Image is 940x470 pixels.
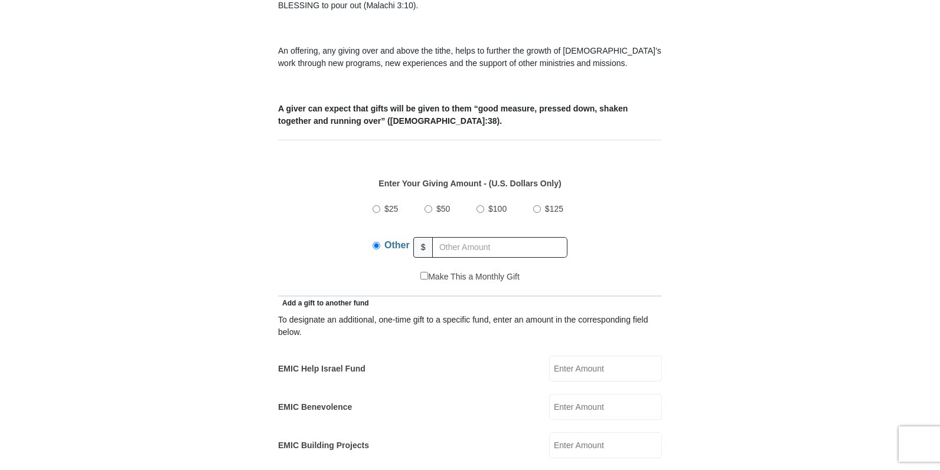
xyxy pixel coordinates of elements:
strong: Enter Your Giving Amount - (U.S. Dollars Only) [378,179,561,188]
input: Make This a Monthly Gift [420,272,428,280]
input: Enter Amount [549,356,662,382]
label: EMIC Benevolence [278,401,352,413]
label: Make This a Monthly Gift [420,271,520,283]
input: Other Amount [432,237,567,258]
b: A giver can expect that gifts will be given to them “good measure, pressed down, shaken together ... [278,104,628,126]
span: $125 [545,204,563,213]
p: An offering, any giving over and above the tithe, helps to further the growth of [DEMOGRAPHIC_DAT... [278,45,662,70]
div: To designate an additional, one-time gift to a specific fund, enter an amount in the correspondin... [278,314,662,338]
span: $25 [384,204,398,213]
span: Other [384,240,410,250]
label: EMIC Help Israel Fund [278,363,365,375]
label: EMIC Building Projects [278,439,369,452]
span: $50 [436,204,450,213]
span: $ [413,237,433,258]
input: Enter Amount [549,394,662,420]
span: Add a gift to another fund [278,299,369,307]
span: $100 [488,204,507,213]
input: Enter Amount [549,432,662,458]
